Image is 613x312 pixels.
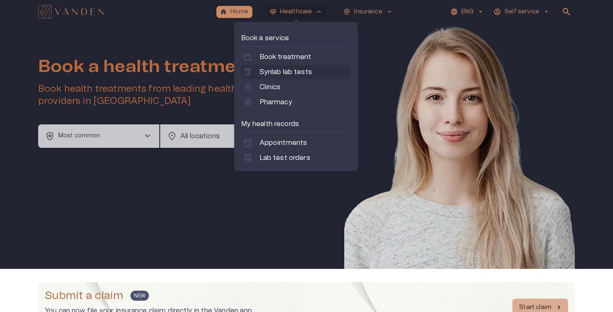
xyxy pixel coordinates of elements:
button: Self servicearrow_drop_down [492,6,551,18]
p: Lab test orders [260,153,310,163]
button: ecg_heartHealthcarekeyboard_arrow_up [266,6,327,18]
button: health_and_safetyMost commonchevron_right [38,124,159,148]
span: labs [243,67,253,77]
p: Start claim [519,303,551,312]
span: health_and_safety [45,131,55,141]
p: Book a service [241,33,351,43]
span: calendar_add_on [243,52,253,62]
p: Home [231,8,248,16]
span: search [561,7,571,17]
p: My health records [241,119,351,129]
img: Vanden logo [38,5,104,18]
a: labsSynlab lab tests [243,67,350,77]
a: lab_profileLab test orders [243,153,350,163]
p: Most common [58,132,100,140]
button: health_and_safetyInsurancekeyboard_arrow_down [340,6,396,18]
p: Book treatment [260,52,312,62]
span: keyboard_arrow_up [315,8,323,15]
p: Healthcare [280,8,312,16]
p: Appointments [260,138,307,148]
p: Insurance [354,8,382,16]
span: home [220,8,227,15]
span: keyboard_arrow_down [386,8,393,15]
span: event [243,138,253,148]
p: ENG [461,8,473,16]
h1: Book a health treatment [38,57,310,76]
span: NEW [130,292,149,299]
p: Synlab lab tests [260,67,312,77]
span: health_and_safety [343,8,351,15]
h4: Submit a claim [45,289,124,302]
span: arrow_drop_down [543,8,550,15]
a: eventAppointments [243,138,350,148]
span: chevron_right [143,131,153,141]
p: Clinics [260,82,281,92]
span: ecg_heart [269,8,277,15]
button: homeHome [216,6,252,18]
span: home_health [243,82,253,92]
p: All locations [180,131,251,141]
a: calendar_add_onBook treatment [243,52,350,62]
a: home_healthClinics [243,82,350,92]
p: Pharmacy [260,97,292,107]
button: open search modal [558,3,575,20]
a: Navigate to homepage [38,6,213,18]
span: medication [243,97,253,107]
p: Self service [504,8,539,16]
span: lab_profile [243,153,253,163]
a: medicationPharmacy [243,97,350,107]
span: location_on [167,131,177,141]
h5: Book health treatments from leading health service providers in [GEOGRAPHIC_DATA] [38,83,310,108]
img: Woman smiling [344,23,575,294]
button: ENG [449,6,486,18]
